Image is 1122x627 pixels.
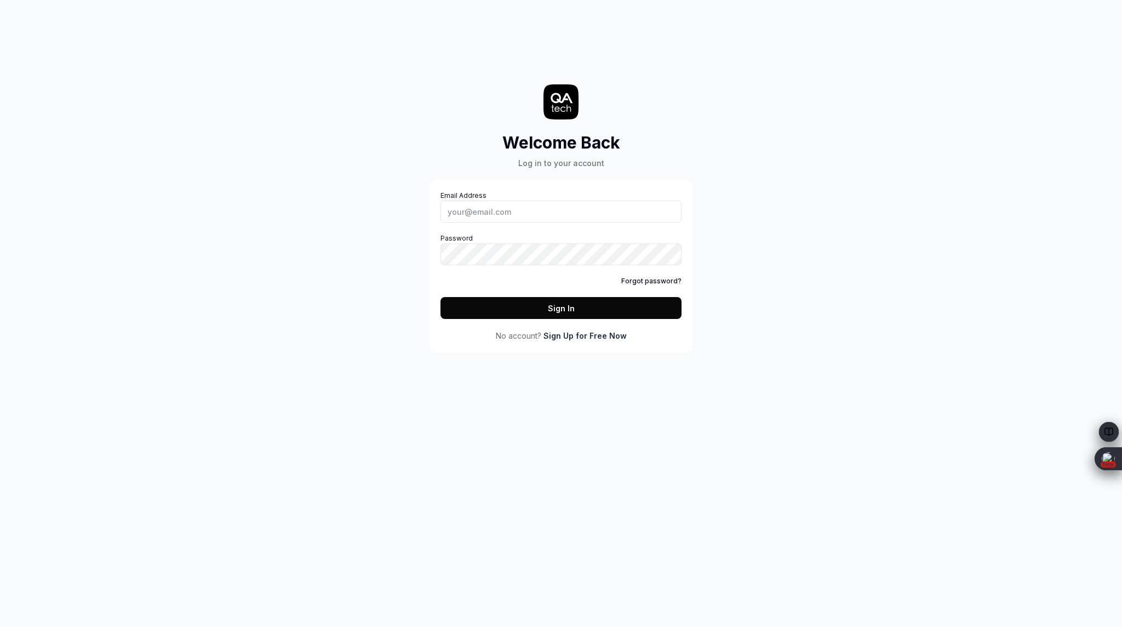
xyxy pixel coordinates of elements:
[440,191,682,223] label: Email Address
[440,297,682,319] button: Sign In
[440,201,682,223] input: Email Address
[440,243,682,265] input: Password
[496,330,541,341] span: No account?
[543,330,627,341] a: Sign Up for Free Now
[502,130,620,155] h2: Welcome Back
[440,233,682,265] label: Password
[502,157,620,169] div: Log in to your account
[621,276,682,286] a: Forgot password?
